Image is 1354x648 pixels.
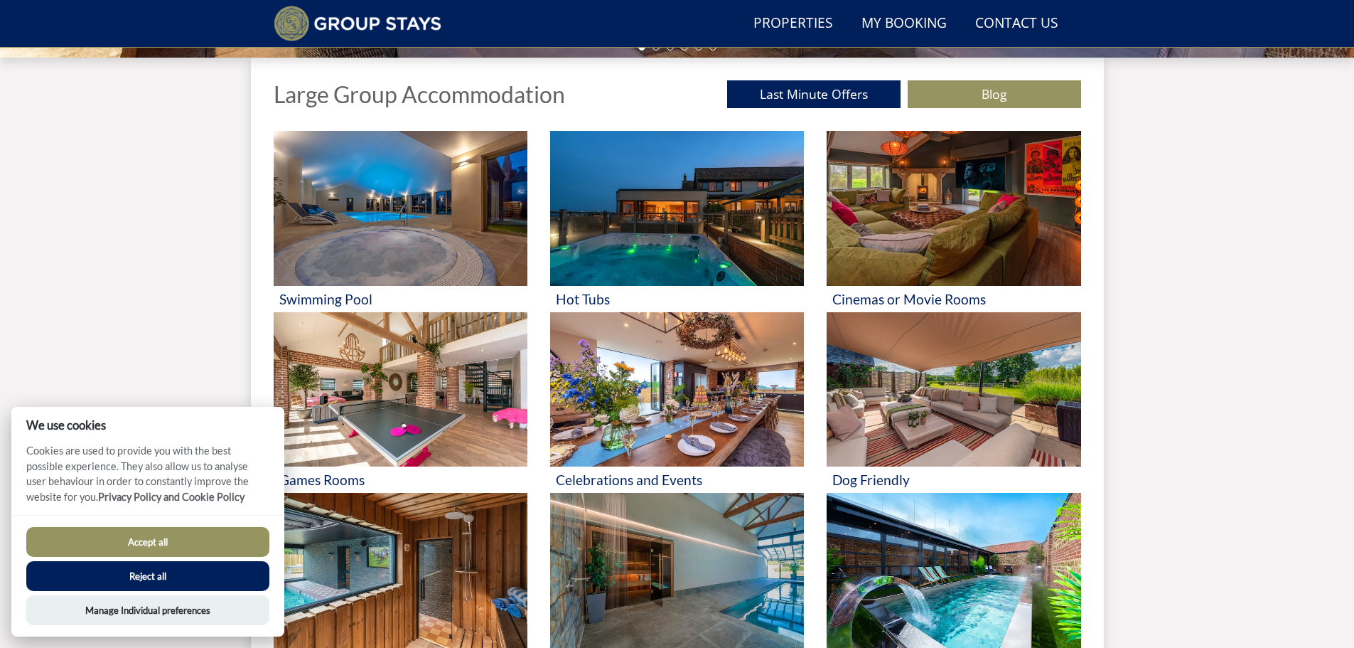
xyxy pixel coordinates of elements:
img: 'Swimming Pool' - Large Group Accommodation Holiday Ideas [274,131,527,286]
img: 'Celebrations and Events' - Large Group Accommodation Holiday Ideas [550,312,804,467]
button: Accept all [26,527,269,557]
a: My Booking [856,8,952,40]
a: Contact Us [969,8,1064,40]
a: Properties [748,8,839,40]
a: 'Cinemas or Movie Rooms' - Large Group Accommodation Holiday Ideas Cinemas or Movie Rooms [827,131,1080,312]
img: 'Access Friendly' - Large Group Accommodation Holiday Ideas [550,493,804,648]
a: 'Swimming Pool' - Large Group Accommodation Holiday Ideas Swimming Pool [274,131,527,312]
img: 'Games Rooms' - Large Group Accommodation Holiday Ideas [274,312,527,467]
h3: Dog Friendly [832,472,1075,487]
a: 'Games Rooms' - Large Group Accommodation Holiday Ideas Games Rooms [274,312,527,494]
h3: Hot Tubs [556,292,798,307]
h3: Cinemas or Movie Rooms [832,292,1075,307]
img: 'Hen Weekends' - Large Group Accommodation Holiday Ideas [827,493,1080,648]
h3: Swimming Pool [279,292,522,307]
h2: We use cookies [11,418,284,432]
a: Blog [908,80,1081,108]
p: Cookies are used to provide you with the best possible experience. They also allow us to analyse ... [11,443,284,515]
button: Reject all [26,561,269,591]
a: Last Minute Offers [727,80,901,108]
h1: Large Group Accommodation [274,82,565,107]
img: 'Cinemas or Movie Rooms' - Large Group Accommodation Holiday Ideas [827,131,1080,286]
h3: Celebrations and Events [556,472,798,487]
img: Group Stays [274,6,442,41]
img: 'Hot Tubs' - Large Group Accommodation Holiday Ideas [550,131,804,286]
a: 'Celebrations and Events' - Large Group Accommodation Holiday Ideas Celebrations and Events [550,312,804,494]
a: 'Dog Friendly' - Large Group Accommodation Holiday Ideas Dog Friendly [827,312,1080,494]
button: Manage Individual preferences [26,595,269,625]
h3: Games Rooms [279,472,522,487]
a: 'Hot Tubs' - Large Group Accommodation Holiday Ideas Hot Tubs [550,131,804,312]
img: 'Saunas' - Large Group Accommodation Holiday Ideas [274,493,527,648]
a: Privacy Policy and Cookie Policy [98,491,245,503]
img: 'Dog Friendly' - Large Group Accommodation Holiday Ideas [827,312,1080,467]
